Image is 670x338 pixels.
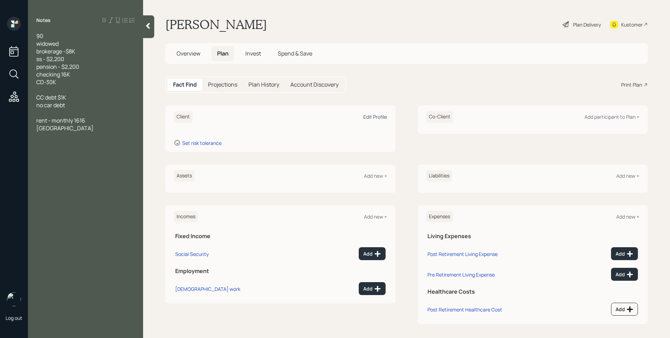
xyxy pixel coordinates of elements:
[573,21,601,28] div: Plan Delivery
[245,50,261,57] span: Invest
[426,211,453,222] h6: Expenses
[616,271,633,278] div: Add
[182,140,222,146] div: Set risk tolerance
[175,233,386,240] h5: Fixed Income
[616,172,639,179] div: Add new +
[174,211,198,222] h6: Incomes
[248,81,279,88] h5: Plan History
[174,170,195,182] h6: Assets
[611,247,638,260] button: Add
[208,81,237,88] h5: Projections
[363,113,387,120] div: Edit Profile
[6,315,22,321] div: Log out
[426,111,453,123] h6: Co-Client
[175,251,209,257] div: Social Security
[427,271,495,278] div: Pre Retirement Living Expense
[427,288,638,295] h5: Healthcare Costs
[278,50,312,57] span: Spend & Save
[359,247,386,260] button: Add
[426,170,452,182] h6: Liabilities
[616,306,633,313] div: Add
[611,268,638,281] button: Add
[585,113,639,120] div: Add participant to Plan +
[611,303,638,316] button: Add
[363,250,381,257] div: Add
[363,285,381,292] div: Add
[175,286,240,292] div: [DEMOGRAPHIC_DATA] work
[427,306,502,313] div: Post Retirement Healthcare Cost
[217,50,229,57] span: Plan
[621,81,642,88] div: Print Plan
[36,32,79,86] span: 90 widowed brokerage -$8K ss - $2,200 pension - $2,200 checking 16K CD-30K
[427,233,638,240] h5: Living Expenses
[175,268,386,274] h5: Employment
[616,213,639,220] div: Add new +
[364,172,387,179] div: Add new +
[616,250,633,257] div: Add
[621,21,643,28] div: Kustomer
[36,17,51,24] label: Notes
[7,292,21,306] img: james-distasi-headshot.png
[359,282,386,295] button: Add
[165,17,267,32] h1: [PERSON_NAME]
[290,81,338,88] h5: Account Discovery
[174,111,193,123] h6: Client
[36,117,94,132] span: rent - monthly 1616 [GEOGRAPHIC_DATA]
[177,50,200,57] span: Overview
[173,81,197,88] h5: Fact Find
[364,213,387,220] div: Add new +
[427,251,498,257] div: Post Retirement Living Expense
[36,94,66,109] span: CC debt $1K no car debt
